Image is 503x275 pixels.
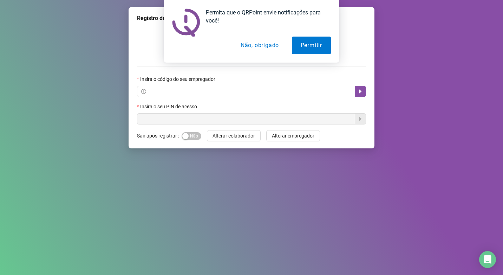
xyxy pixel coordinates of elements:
[207,130,261,141] button: Alterar colaborador
[232,37,288,54] button: Não, obrigado
[292,37,331,54] button: Permitir
[172,8,200,37] img: notification icon
[137,75,220,83] label: Insira o código do seu empregador
[479,251,496,268] div: Open Intercom Messenger
[137,130,182,141] label: Sair após registrar
[266,130,320,141] button: Alterar empregador
[141,89,146,94] span: info-circle
[272,132,314,140] span: Alterar empregador
[137,103,202,110] label: Insira o seu PIN de acesso
[213,132,255,140] span: Alterar colaborador
[200,8,331,25] div: Permita que o QRPoint envie notificações para você!
[358,89,363,94] span: caret-right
